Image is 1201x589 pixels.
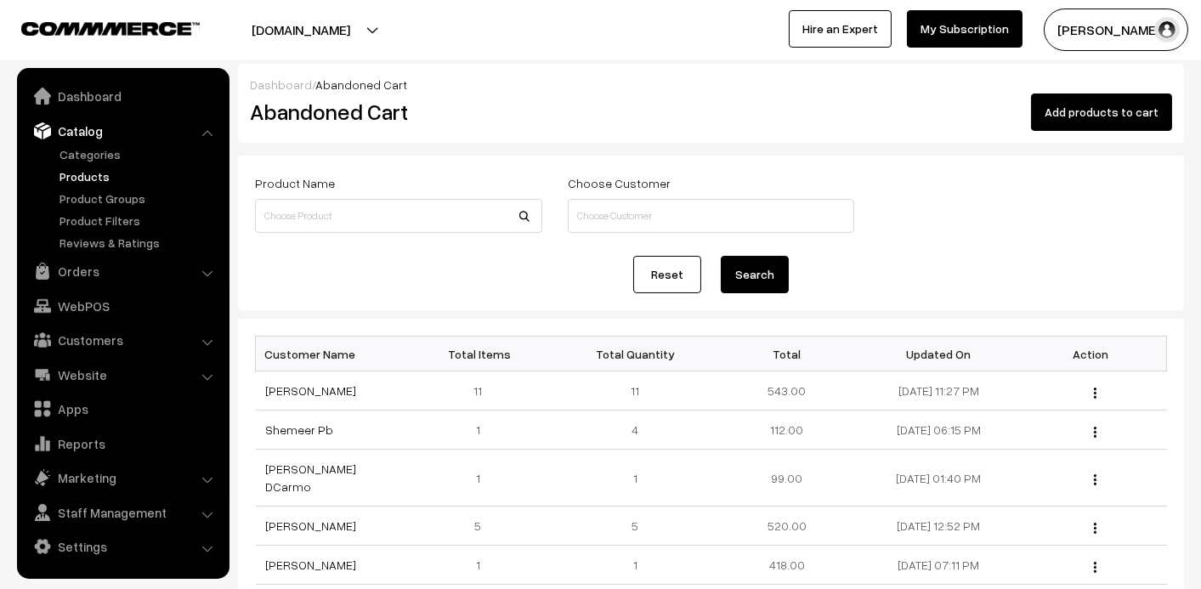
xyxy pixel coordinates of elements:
td: 1 [407,546,559,585]
h2: Abandoned Cart [250,99,541,125]
a: Hire an Expert [789,10,892,48]
td: 99.00 [711,450,863,507]
img: COMMMERCE [21,22,200,35]
a: [PERSON_NAME] [266,558,357,572]
td: 11 [559,371,711,411]
a: Settings [21,531,224,562]
div: / [250,76,1172,93]
img: Menu [1094,562,1096,573]
td: [DATE] 11:27 PM [863,371,1015,411]
img: Menu [1094,523,1096,534]
span: Abandoned Cart [315,77,407,92]
a: [PERSON_NAME] [266,383,357,398]
img: Menu [1094,474,1096,485]
td: [DATE] 01:40 PM [863,450,1015,507]
button: Search [721,256,789,293]
a: Dashboard [21,81,224,111]
td: 5 [559,507,711,546]
a: Customers [21,325,224,355]
td: [DATE] 06:15 PM [863,411,1015,450]
th: Action [1015,337,1167,371]
a: WebPOS [21,291,224,321]
a: Marketing [21,462,224,493]
a: COMMMERCE [21,17,170,37]
a: [PERSON_NAME] [266,518,357,533]
td: 1 [559,450,711,507]
th: Total Items [407,337,559,371]
th: Total Quantity [559,337,711,371]
a: Reports [21,428,224,459]
td: 112.00 [711,411,863,450]
td: [DATE] 12:52 PM [863,507,1015,546]
a: Reviews & Ratings [55,234,224,252]
label: Product Name [255,174,335,192]
label: Choose Customer [568,174,671,192]
td: 5 [407,507,559,546]
a: Product Groups [55,190,224,207]
input: Choose Product [255,199,542,233]
a: Website [21,360,224,390]
a: Staff Management [21,497,224,528]
a: Apps [21,394,224,424]
a: Categories [55,145,224,163]
td: [DATE] 07:11 PM [863,546,1015,585]
a: Product Filters [55,212,224,229]
a: Orders [21,256,224,286]
td: 1 [559,546,711,585]
img: user [1154,17,1180,42]
th: Updated On [863,337,1015,371]
td: 520.00 [711,507,863,546]
a: [PERSON_NAME] DCarmo [266,462,357,494]
img: Menu [1094,427,1096,438]
th: Total [711,337,863,371]
td: 11 [407,371,559,411]
a: Dashboard [250,77,312,92]
input: Choose Customer [568,199,855,233]
td: 4 [559,411,711,450]
a: My Subscription [907,10,1023,48]
a: Shemeer Pb [266,422,334,437]
td: 1 [407,411,559,450]
td: 543.00 [711,371,863,411]
td: 1 [407,450,559,507]
button: [PERSON_NAME]… [1044,8,1188,51]
a: Products [55,167,224,185]
td: 418.00 [711,546,863,585]
button: [DOMAIN_NAME] [192,8,410,51]
a: Reset [633,256,701,293]
img: Menu [1094,388,1096,399]
th: Customer Name [256,337,408,371]
a: Catalog [21,116,224,146]
button: Add products to cart [1031,93,1172,131]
